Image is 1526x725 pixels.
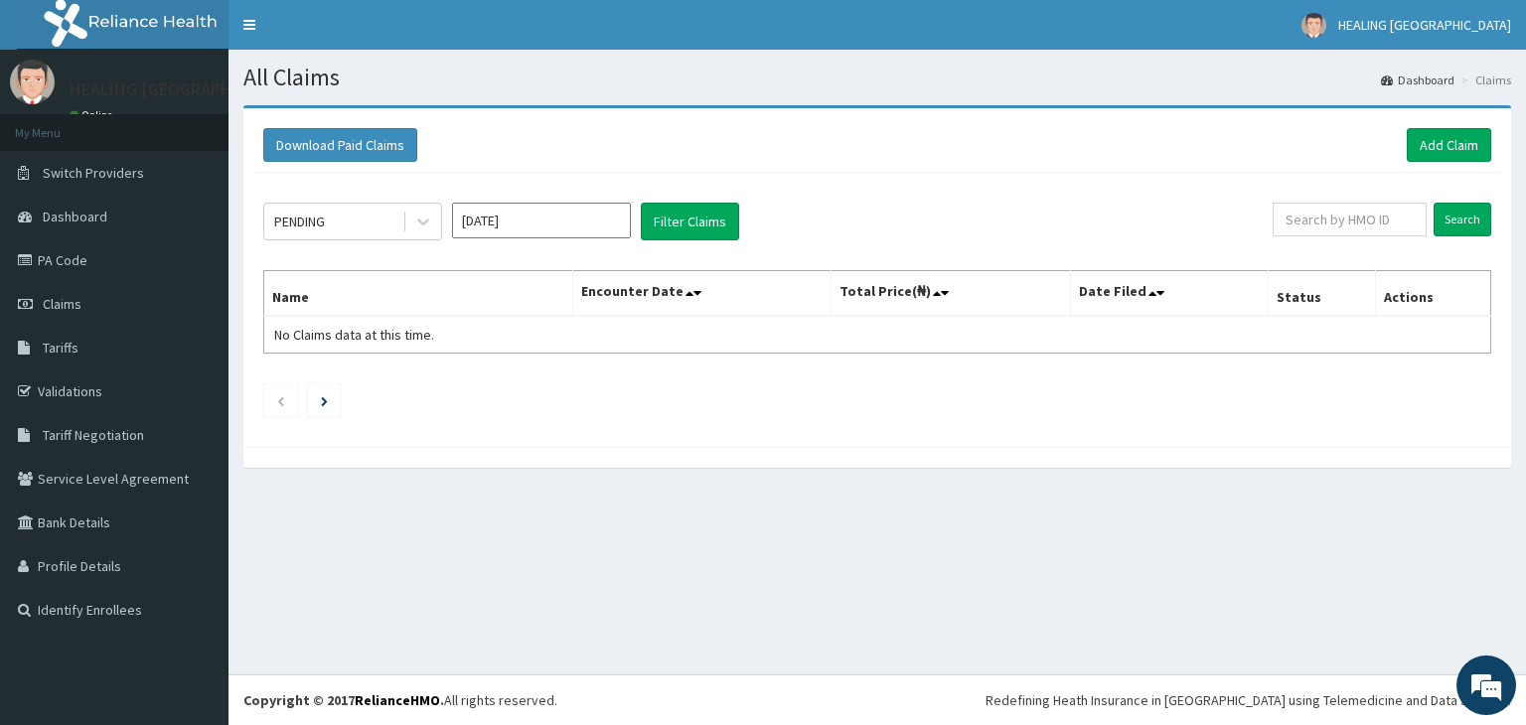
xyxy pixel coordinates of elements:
[573,271,832,317] th: Encounter Date
[276,391,285,409] a: Previous page
[452,203,631,238] input: Select Month and Year
[1434,203,1491,236] input: Search
[243,691,444,709] strong: Copyright © 2017 .
[1375,271,1490,317] th: Actions
[229,674,1526,725] footer: All rights reserved.
[43,426,144,444] span: Tariff Negotiation
[355,691,440,709] a: RelianceHMO
[274,326,434,344] span: No Claims data at this time.
[1381,72,1454,88] a: Dashboard
[43,339,78,357] span: Tariffs
[321,391,328,409] a: Next page
[986,690,1511,710] div: Redefining Heath Insurance in [GEOGRAPHIC_DATA] using Telemedicine and Data Science!
[43,208,107,225] span: Dashboard
[263,128,417,162] button: Download Paid Claims
[10,60,55,104] img: User Image
[70,80,305,98] p: HEALING [GEOGRAPHIC_DATA]
[43,295,81,313] span: Claims
[832,271,1071,317] th: Total Price(₦)
[1407,128,1491,162] a: Add Claim
[264,271,573,317] th: Name
[641,203,739,240] button: Filter Claims
[1338,16,1511,34] span: HEALING [GEOGRAPHIC_DATA]
[1071,271,1269,317] th: Date Filed
[1269,271,1375,317] th: Status
[1301,13,1326,38] img: User Image
[1273,203,1427,236] input: Search by HMO ID
[43,164,144,182] span: Switch Providers
[70,108,117,122] a: Online
[1456,72,1511,88] li: Claims
[243,65,1511,90] h1: All Claims
[274,212,325,231] div: PENDING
